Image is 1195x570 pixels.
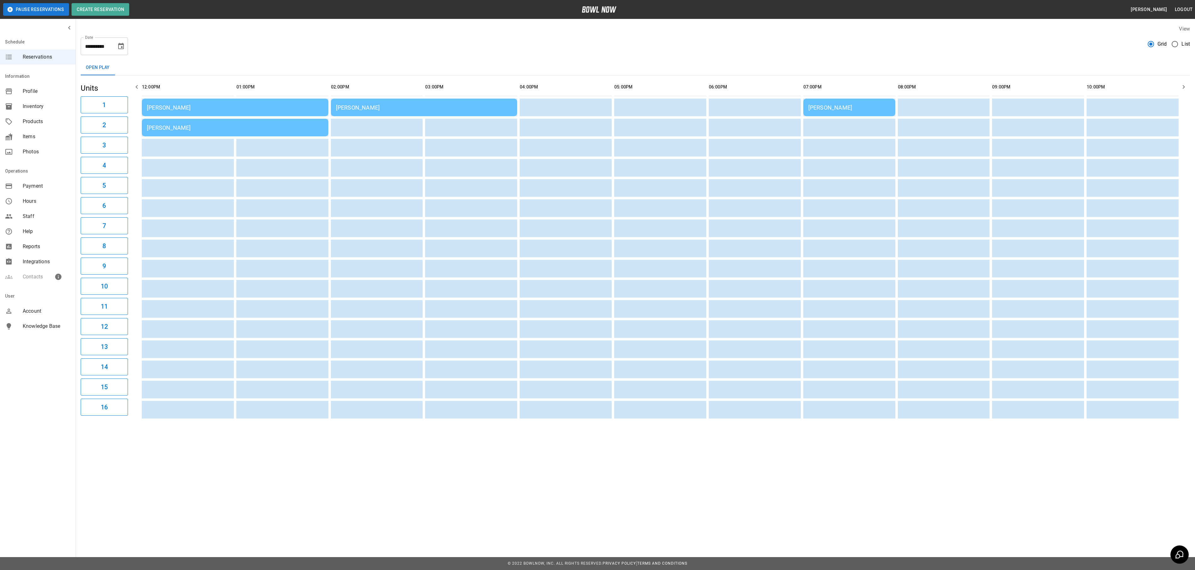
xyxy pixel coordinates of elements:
[102,140,106,150] h6: 3
[81,358,128,375] button: 14
[81,278,128,295] button: 10
[115,40,127,53] button: Choose date, selected date is Sep 20, 2025
[1157,40,1167,48] span: Grid
[1179,26,1190,32] label: View
[139,76,1181,421] table: sticky table
[81,83,128,93] h5: Units
[23,103,71,110] span: Inventory
[709,78,801,96] th: 06:00PM
[72,3,129,16] button: Create Reservation
[81,197,128,214] button: 6
[81,338,128,355] button: 13
[1087,78,1179,96] th: 10:00PM
[1181,40,1190,48] span: List
[336,104,512,111] div: [PERSON_NAME]
[898,78,990,96] th: 08:00PM
[23,53,71,61] span: Reservations
[81,60,1190,75] div: inventory tabs
[508,561,603,566] span: © 2022 BowlNow, Inc. All Rights Reserved.
[23,118,71,125] span: Products
[992,78,1084,96] th: 09:00PM
[102,160,106,170] h6: 4
[102,221,106,231] h6: 7
[236,78,328,96] th: 01:00PM
[808,104,890,111] div: [PERSON_NAME]
[81,60,115,75] button: Open Play
[23,322,71,330] span: Knowledge Base
[1128,4,1169,15] button: [PERSON_NAME]
[101,342,108,352] h6: 13
[102,120,106,130] h6: 2
[81,217,128,234] button: 7
[81,96,128,113] button: 1
[81,379,128,396] button: 15
[637,561,687,566] a: Terms and Conditions
[101,322,108,332] h6: 12
[102,100,106,110] h6: 1
[23,182,71,190] span: Payment
[147,104,323,111] div: [PERSON_NAME]
[23,258,71,265] span: Integrations
[102,180,106,191] h6: 5
[23,228,71,235] span: Help
[425,78,517,96] th: 03:00PM
[331,78,423,96] th: 02:00PM
[614,78,706,96] th: 05:00PM
[23,133,71,140] span: Items
[81,117,128,134] button: 2
[23,307,71,315] span: Account
[81,298,128,315] button: 11
[81,258,128,275] button: 9
[81,318,128,335] button: 12
[81,399,128,416] button: 16
[23,243,71,250] span: Reports
[803,78,895,96] th: 07:00PM
[520,78,612,96] th: 04:00PM
[3,3,69,16] button: Pause Reservations
[147,124,323,131] div: [PERSON_NAME]
[603,561,636,566] a: Privacy Policy
[81,237,128,254] button: 8
[102,261,106,271] h6: 9
[101,281,108,291] h6: 10
[101,362,108,372] h6: 14
[81,137,128,154] button: 3
[23,197,71,205] span: Hours
[23,88,71,95] span: Profile
[101,382,108,392] h6: 15
[1172,4,1195,15] button: Logout
[142,78,234,96] th: 12:00PM
[582,6,616,13] img: logo
[101,301,108,311] h6: 11
[101,402,108,412] h6: 16
[81,177,128,194] button: 5
[102,201,106,211] h6: 6
[23,213,71,220] span: Staff
[102,241,106,251] h6: 8
[23,148,71,156] span: Photos
[81,157,128,174] button: 4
